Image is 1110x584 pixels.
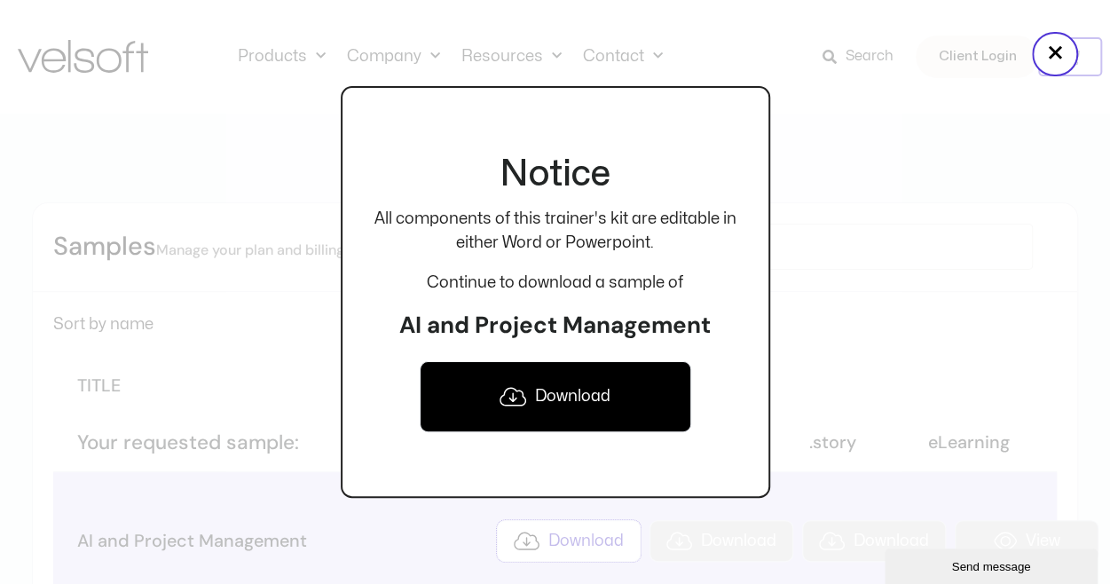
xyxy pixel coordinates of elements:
h2: Notice [374,152,736,198]
iframe: chat widget [885,545,1101,584]
button: Close popup [1032,32,1078,76]
p: Continue to download a sample of [374,271,736,295]
p: All components of this trainer's kit are editable in either Word or Powerpoint. [374,207,736,255]
a: Download [420,361,691,432]
h3: AI and Project Management [374,311,736,341]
